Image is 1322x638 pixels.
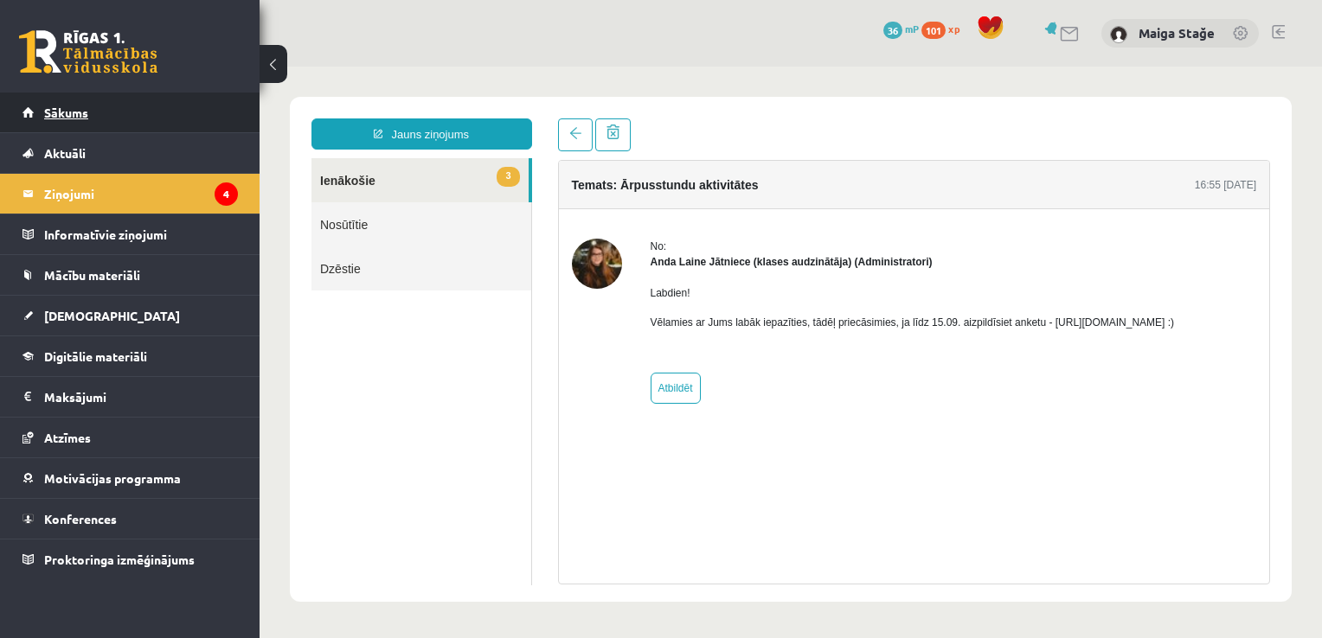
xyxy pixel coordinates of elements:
[391,189,673,201] strong: Anda Laine Jātniece (klases audzinātāja) (Administratori)
[921,22,946,39] span: 101
[22,458,238,498] a: Motivācijas programma
[312,172,363,222] img: Anda Laine Jātniece (klases audzinātāja)
[237,100,260,120] span: 3
[44,511,117,526] span: Konferences
[215,182,238,206] i: 4
[44,552,195,567] span: Proktoringa izmēģinājums
[22,296,238,335] a: [DEMOGRAPHIC_DATA]
[22,336,238,376] a: Digitālie materiāli
[22,174,238,214] a: Ziņojumi4
[44,377,238,417] legend: Maksājumi
[1139,24,1215,41] a: Maiga Stağe
[391,306,441,337] a: Atbildēt
[44,430,91,445] span: Atzīmes
[22,214,238,254] a: Informatīvie ziņojumi
[22,377,238,417] a: Maksājumi
[22,255,238,295] a: Mācību materiāli
[22,539,238,579] a: Proktoringa izmēģinājums
[391,248,915,264] p: Vēlamies ar Jums labāk iepazīties, tādēļ priecāsimies, ja līdz 15.09. aizpildīsiet anketu - [URL]...
[22,133,238,173] a: Aktuāli
[391,219,915,234] p: Labdien!
[44,145,86,161] span: Aktuāli
[44,470,181,486] span: Motivācijas programma
[883,22,902,39] span: 36
[52,92,269,136] a: 3Ienākošie
[19,30,157,73] a: Rīgas 1. Tālmācības vidusskola
[948,22,959,35] span: xp
[1110,26,1127,43] img: Maiga Stağe
[391,172,915,188] div: No:
[935,111,997,126] div: 16:55 [DATE]
[44,174,238,214] legend: Ziņojumi
[44,105,88,120] span: Sākums
[22,499,238,539] a: Konferences
[44,348,147,364] span: Digitālie materiāli
[905,22,919,35] span: mP
[22,93,238,132] a: Sākums
[22,418,238,457] a: Atzīmes
[921,22,968,35] a: 101 xp
[52,136,272,180] a: Nosūtītie
[52,52,273,83] a: Jauns ziņojums
[44,214,238,254] legend: Informatīvie ziņojumi
[44,308,180,323] span: [DEMOGRAPHIC_DATA]
[312,112,499,125] h4: Temats: Ārpusstundu aktivitātes
[52,180,272,224] a: Dzēstie
[883,22,919,35] a: 36 mP
[44,267,140,283] span: Mācību materiāli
